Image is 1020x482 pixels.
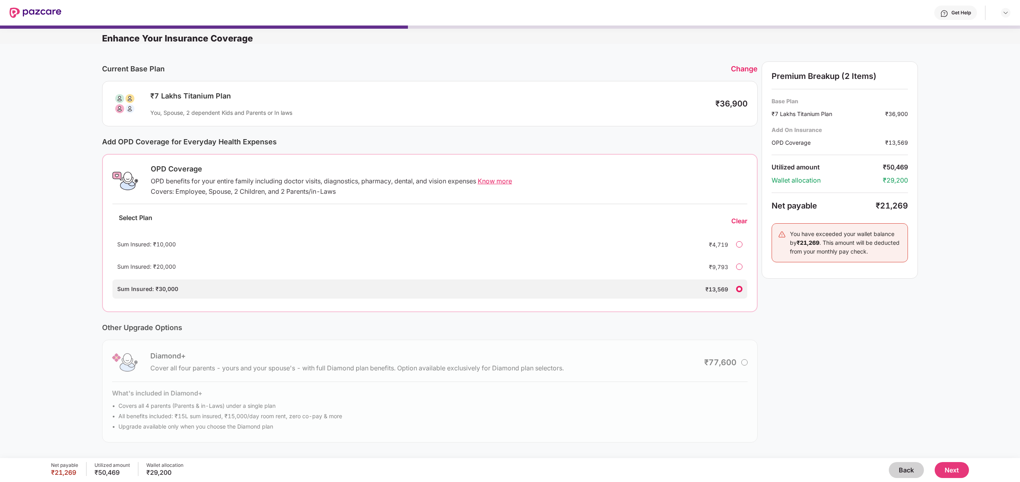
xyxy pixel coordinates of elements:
div: ₹50,469 [95,468,130,476]
div: Utilized amount [95,462,130,468]
div: ₹4,719 [696,240,728,249]
div: Premium Breakup (2 Items) [772,71,908,81]
div: ₹21,269 [876,201,908,211]
div: ₹7 Lakhs Titanium Plan [772,110,885,118]
button: Next [935,462,969,478]
div: Utilized amount [772,163,883,171]
span: Sum Insured: ₹10,000 [117,241,176,248]
div: ₹36,900 [885,110,908,118]
div: Wallet allocation [146,462,183,468]
div: You, Spouse, 2 dependent Kids and Parents or In laws [150,109,707,116]
div: Net payable [772,201,876,211]
div: Wallet allocation [772,176,883,185]
img: svg+xml;base64,PHN2ZyB3aWR0aD0iODAiIGhlaWdodD0iODAiIHZpZXdCb3g9IjAgMCA4MCA4MCIgZmlsbD0ibm9uZSIgeG... [112,91,138,116]
div: Clear [731,217,747,225]
div: Select Plan [112,214,159,228]
b: ₹21,269 [797,239,819,246]
img: svg+xml;base64,PHN2ZyBpZD0iSGVscC0zMngzMiIgeG1sbnM9Imh0dHA6Ly93d3cudzMub3JnLzIwMDAvc3ZnIiB3aWR0aD... [940,10,948,18]
span: Know more [478,177,512,185]
img: OPD Coverage [112,168,138,194]
div: ₹7 Lakhs Titanium Plan [150,91,707,101]
div: OPD Coverage [151,164,747,174]
div: Change [731,65,758,73]
div: OPD benefits for your entire family including doctor visits, diagnostics, pharmacy, dental, and v... [151,177,747,185]
div: You have exceeded your wallet balance by . This amount will be deducted from your monthly pay check. [790,230,902,256]
div: Add OPD Coverage for Everyday Health Expenses [102,138,758,146]
div: ₹36,900 [715,99,748,108]
img: New Pazcare Logo [10,8,61,18]
div: Covers: Employee, Spouse, 2 Children, and 2 Parents/in-Laws [151,187,747,196]
div: ₹29,200 [146,468,183,476]
button: Back [889,462,924,478]
div: Add On Insurance [772,126,908,134]
div: Enhance Your Insurance Coverage [102,33,1020,44]
span: Sum Insured: ₹20,000 [117,263,176,270]
div: Get Help [951,10,971,16]
img: svg+xml;base64,PHN2ZyB4bWxucz0iaHR0cDovL3d3dy53My5vcmcvMjAwMC9zdmciIHdpZHRoPSIyNCIgaGVpZ2h0PSIyNC... [778,230,786,238]
div: Other Upgrade Options [102,323,758,332]
div: ₹13,569 [696,285,728,293]
img: svg+xml;base64,PHN2ZyBpZD0iRHJvcGRvd24tMzJ4MzIiIHhtbG5zPSJodHRwOi8vd3d3LnczLm9yZy8yMDAwL3N2ZyIgd2... [1002,10,1009,16]
div: ₹13,569 [885,138,908,147]
div: Base Plan [772,97,908,105]
div: OPD Coverage [772,138,885,147]
span: Sum Insured: ₹30,000 [117,285,178,292]
div: Current Base Plan [102,65,731,73]
div: ₹21,269 [51,468,78,476]
div: ₹29,200 [883,176,908,185]
div: Net payable [51,462,78,468]
div: ₹9,793 [696,263,728,271]
div: ₹50,469 [883,163,908,171]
